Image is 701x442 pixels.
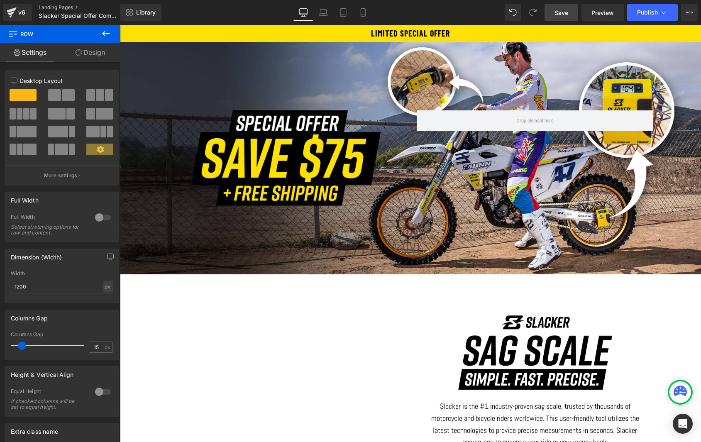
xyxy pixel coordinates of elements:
div: Width [11,271,113,276]
div: Dimension (Width) [11,249,62,261]
span: Publish [637,9,658,16]
a: Laptop [313,4,333,21]
span: Slacker Special Offer Combo - Save $75 [39,12,118,19]
button: Redo [525,4,541,21]
div: Open Intercom Messenger [673,414,693,434]
a: Landing Pages [39,4,134,11]
button: More settings [5,166,119,185]
button: More [681,4,698,21]
a: Desktop [293,4,313,21]
p: Slacker is the #1 industry-proven sag scale, trusted by thousands of motorcycle and bicycle rider... [305,376,525,423]
div: Height & Vertical Align [11,366,73,378]
input: auto [11,280,113,293]
a: Mobile [353,4,373,21]
div: If checked columns will be set to equal height. [11,398,85,410]
span: Row [8,25,91,43]
div: px [103,281,112,292]
a: Design [60,43,120,62]
iframe: Slacker Digital Sag Scale Overview [46,281,286,427]
div: Select stretching options for row and content. [11,224,85,236]
div: Columns Gap [11,310,48,322]
span: Save [554,8,568,17]
p: Desktop Layout [11,76,113,85]
div: Equal Height [11,388,87,397]
span: Library [136,9,156,16]
div: Extra class name [11,423,58,435]
p: More settings [44,172,77,179]
a: Tablet [333,4,353,21]
button: Publish [627,4,678,21]
button: Undo [505,4,521,21]
span: px [105,344,112,350]
span: Preview [591,8,614,17]
div: v6 [17,7,27,18]
a: New Library [120,4,161,21]
div: Columns Gap [11,332,113,337]
div: Full Width [11,192,39,204]
a: Preview [581,4,624,21]
div: Full Width [11,214,87,222]
a: v6 [3,4,32,21]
